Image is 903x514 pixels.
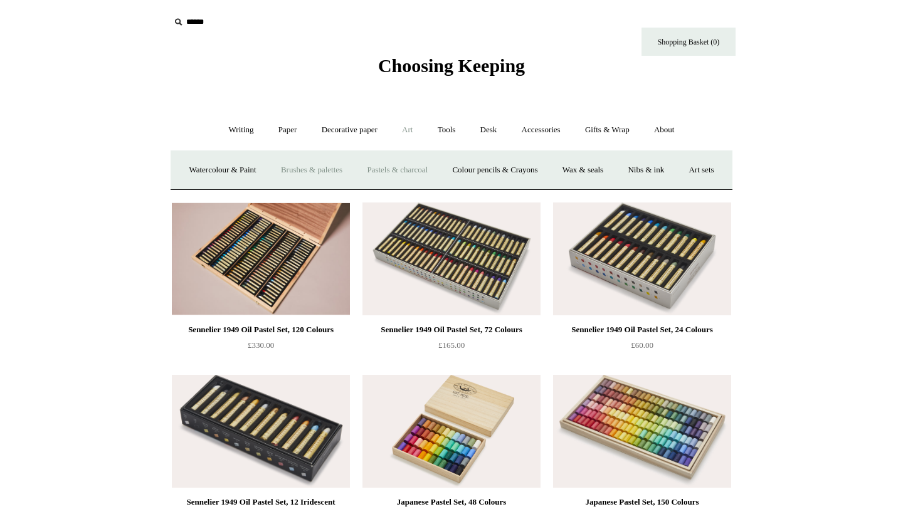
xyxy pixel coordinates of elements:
img: Japanese Pastel Set, 150 Colours [553,375,731,488]
a: Desk [469,113,509,147]
a: Sennelier 1949 Oil Pastel Set, 120 Colours Sennelier 1949 Oil Pastel Set, 120 Colours [172,202,350,315]
a: Art [391,113,424,147]
img: Sennelier 1949 Oil Pastel Set, 72 Colours [362,202,541,315]
a: Tools [426,113,467,147]
span: £60.00 [631,340,653,350]
a: Sennelier 1949 Oil Pastel Set, 120 Colours £330.00 [172,322,350,374]
a: Shopping Basket (0) [642,28,736,56]
div: Sennelier 1949 Oil Pastel Set, 72 Colours [366,322,537,337]
a: Gifts & Wrap [574,113,641,147]
a: Colour pencils & Crayons [441,154,549,187]
a: Pastels & charcoal [356,154,439,187]
a: Japanese Pastel Set, 150 Colours Japanese Pastel Set, 150 Colours [553,375,731,488]
a: Sennelier 1949 Oil Pastel Set, 12 Iridescent Colours Sennelier 1949 Oil Pastel Set, 12 Iridescent... [172,375,350,488]
a: Watercolour & Paint [177,154,267,187]
a: Sennelier 1949 Oil Pastel Set, 72 Colours £165.00 [362,322,541,374]
img: Japanese Pastel Set, 48 Colours [362,375,541,488]
a: Accessories [510,113,572,147]
a: Sennelier 1949 Oil Pastel Set, 72 Colours Sennelier 1949 Oil Pastel Set, 72 Colours [362,202,541,315]
div: Japanese Pastel Set, 150 Colours [556,495,728,510]
a: Sennelier 1949 Oil Pastel Set, 24 Colours £60.00 [553,322,731,374]
img: Sennelier 1949 Oil Pastel Set, 120 Colours [172,202,350,315]
span: £330.00 [248,340,274,350]
a: Japanese Pastel Set, 48 Colours Japanese Pastel Set, 48 Colours [362,375,541,488]
img: Sennelier 1949 Oil Pastel Set, 24 Colours [553,202,731,315]
div: Sennelier 1949 Oil Pastel Set, 120 Colours [175,322,347,337]
a: Choosing Keeping [378,65,525,74]
div: Sennelier 1949 Oil Pastel Set, 24 Colours [556,322,728,337]
a: Writing [218,113,265,147]
span: £165.00 [438,340,465,350]
a: Nibs & ink [616,154,675,187]
div: Japanese Pastel Set, 48 Colours [366,495,537,510]
a: Wax & seals [551,154,615,187]
a: Sennelier 1949 Oil Pastel Set, 24 Colours Sennelier 1949 Oil Pastel Set, 24 Colours [553,202,731,315]
a: About [643,113,686,147]
a: Brushes & palettes [270,154,354,187]
a: Decorative paper [310,113,389,147]
span: Choosing Keeping [378,55,525,76]
a: Paper [267,113,309,147]
img: Sennelier 1949 Oil Pastel Set, 12 Iridescent Colours [172,375,350,488]
a: Art sets [677,154,725,187]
